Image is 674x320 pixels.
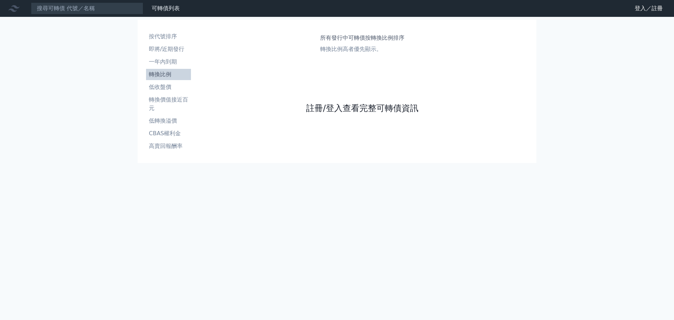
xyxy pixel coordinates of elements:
[146,96,191,112] li: 轉換價值接近百元
[152,5,180,12] a: 可轉債列表
[146,117,191,125] li: 低轉換溢價
[146,70,191,79] li: 轉換比例
[146,56,191,67] a: 一年內到期
[146,58,191,66] li: 一年內到期
[146,128,191,139] a: CBAS權利金
[146,129,191,138] li: CBAS權利金
[306,103,418,114] a: 註冊/登入查看完整可轉債資訊
[320,34,404,42] h1: 所有發行中可轉債按轉換比例排序
[146,31,191,42] a: 按代號排序
[146,142,191,150] li: 高賣回報酬率
[146,83,191,91] li: 低收盤價
[146,141,191,152] a: 高賣回報酬率
[146,115,191,126] a: 低轉換溢價
[146,44,191,55] a: 即將/近期發行
[146,94,191,114] a: 轉換價值接近百元
[146,69,191,80] a: 轉換比例
[146,81,191,93] a: 低收盤價
[146,32,191,41] li: 按代號排序
[320,45,404,53] p: 轉換比例高者優先顯示。
[31,2,143,14] input: 搜尋可轉債 代號／名稱
[146,45,191,53] li: 即將/近期發行
[629,3,668,14] a: 登入／註冊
